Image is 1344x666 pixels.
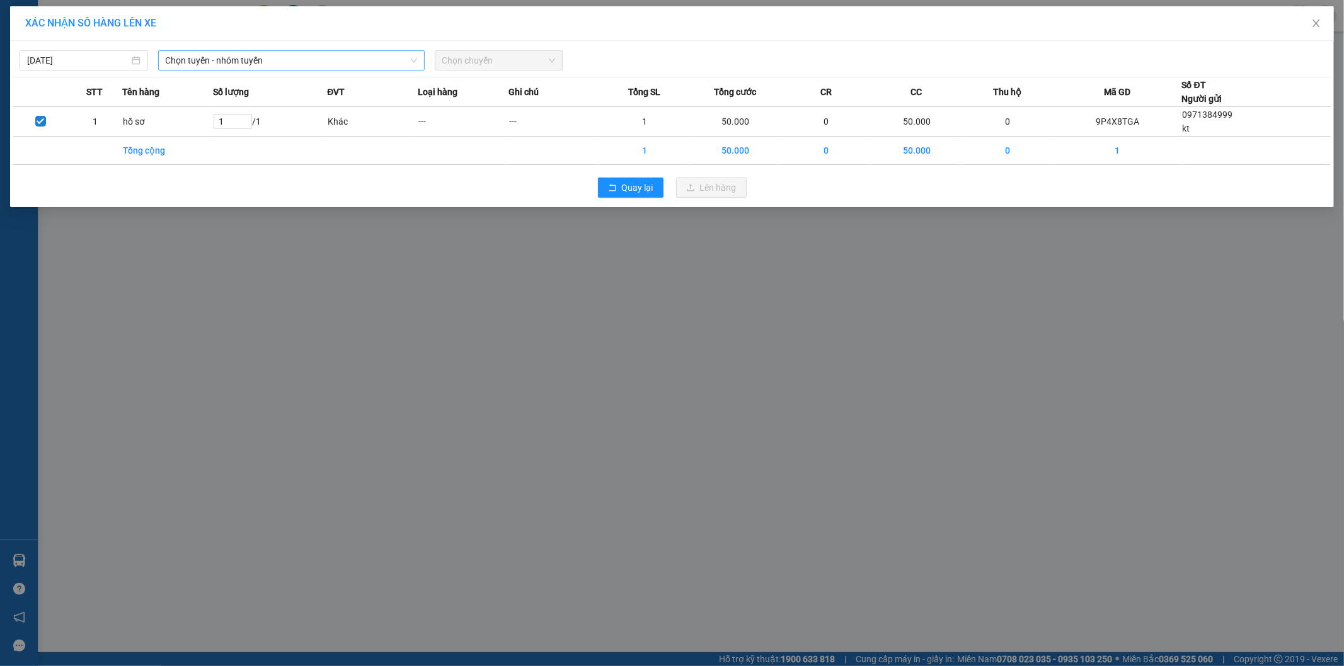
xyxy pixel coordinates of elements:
td: 0 [962,137,1053,165]
input: 12/09/2025 [27,54,129,67]
span: Quay lại [622,181,653,195]
td: 1 [599,107,690,137]
td: --- [418,107,508,137]
td: 50.000 [871,107,962,137]
span: CC [911,85,922,99]
span: Ghi chú [508,85,539,99]
span: Tổng SL [628,85,660,99]
td: --- [508,107,599,137]
button: Close [1299,6,1334,42]
span: CR [820,85,832,99]
span: ĐVT [327,85,345,99]
td: 1 [599,137,690,165]
td: 0 [962,107,1053,137]
td: 50.000 [690,137,781,165]
td: 50.000 [871,137,962,165]
span: STT [86,85,103,99]
td: 0 [781,137,871,165]
span: Tổng cước [714,85,756,99]
span: down [410,57,418,64]
td: 1 [1053,137,1181,165]
span: Số lượng [213,85,249,99]
span: rollback [608,183,617,193]
td: hồ sơ [122,107,213,137]
td: 0 [781,107,871,137]
span: Tên hàng [122,85,159,99]
span: Chọn chuyến [442,51,556,70]
td: Tổng cộng [122,137,213,165]
span: kt [1183,123,1190,133]
button: rollbackQuay lại [598,178,663,198]
span: close [1311,18,1321,28]
span: Chọn tuyến - nhóm tuyến [166,51,417,70]
td: 9P4X8TGA [1053,107,1181,137]
span: XÁC NHẬN SỐ HÀNG LÊN XE [25,17,156,29]
td: 1 [67,107,122,137]
td: / 1 [213,107,327,137]
span: Mã GD [1104,85,1130,99]
button: uploadLên hàng [676,178,747,198]
span: Loại hàng [418,85,457,99]
span: Thu hộ [993,85,1021,99]
span: 0971384999 [1183,110,1233,120]
div: Số ĐT Người gửi [1182,78,1222,106]
td: Khác [327,107,418,137]
td: 50.000 [690,107,781,137]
